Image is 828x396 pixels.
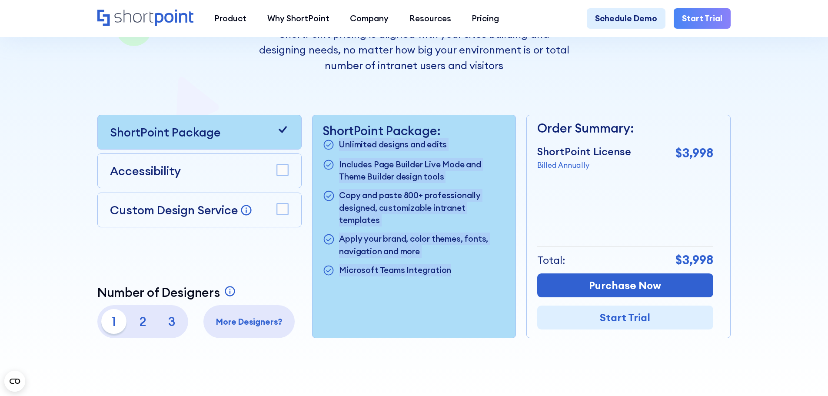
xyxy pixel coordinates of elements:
div: Product [214,12,246,25]
a: Start Trial [537,306,713,329]
div: Pricing [472,12,499,25]
button: Open CMP widget [4,371,25,392]
p: Apply your brand, color themes, fonts, navigation and more [339,233,505,257]
iframe: Chat Widget [785,354,828,396]
p: ShortPoint Package [110,123,220,141]
p: Billed Annually [537,160,631,170]
p: 2 [130,309,155,334]
a: Number of Designers [97,285,239,300]
p: 3 [160,309,184,334]
div: Company [350,12,389,25]
p: ShortPoint pricing is aligned with your sites building and designing needs, no matter how big you... [259,27,569,73]
p: $3,998 [675,251,713,270]
p: Includes Page Builder Live Mode and Theme Builder design tools [339,158,505,183]
a: Pricing [462,8,510,29]
p: Unlimited designs and edits [339,138,447,152]
a: Schedule Demo [587,8,665,29]
a: Resources [399,8,462,29]
a: Start Trial [674,8,731,29]
a: Home [97,10,193,27]
p: $3,998 [675,144,713,163]
a: Purchase Now [537,273,713,297]
p: Copy and paste 800+ professionally designed, customizable intranet templates [339,189,505,226]
p: 1 [101,309,126,334]
p: Total: [537,253,565,268]
a: Product [204,8,257,29]
div: Resources [409,12,451,25]
p: Number of Designers [97,285,220,300]
p: Order Summary: [537,119,713,138]
p: Accessibility [110,162,181,180]
p: Custom Design Service [110,203,238,217]
a: Company [339,8,399,29]
p: ShortPoint Package: [323,123,505,138]
p: Microsoft Teams Integration [339,264,451,278]
div: Why ShortPoint [267,12,329,25]
p: More Designers? [208,316,291,328]
a: Why ShortPoint [257,8,340,29]
p: ShortPoint License [537,144,631,160]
